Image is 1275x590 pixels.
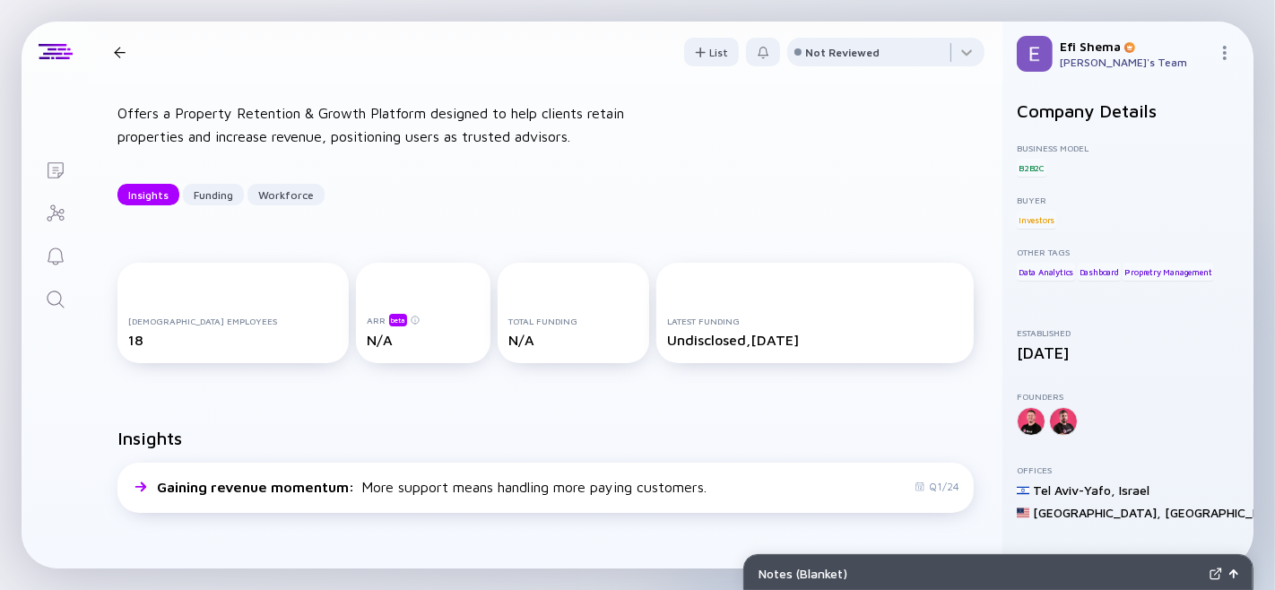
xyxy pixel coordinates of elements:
[157,479,358,495] span: Gaining revenue momentum :
[128,332,338,348] div: 18
[684,38,739,66] button: List
[22,233,89,276] a: Reminders
[1017,507,1029,519] img: United States Flag
[1017,464,1239,475] div: Offices
[759,566,1202,581] div: Notes ( Blanket )
[117,102,691,148] div: Offers a Property Retention & Growth Platform designed to help clients retain properties and incr...
[183,184,244,205] button: Funding
[247,184,325,205] button: Workforce
[1017,195,1239,205] div: Buyer
[1017,327,1239,338] div: Established
[128,316,338,326] div: [DEMOGRAPHIC_DATA] Employees
[247,181,325,209] div: Workforce
[117,181,179,209] div: Insights
[22,190,89,233] a: Investor Map
[117,428,182,448] h2: Insights
[1060,39,1210,54] div: Efi Shema
[1218,46,1232,60] img: Menu
[389,314,407,326] div: beta
[508,332,638,348] div: N/A
[1033,482,1115,498] div: Tel Aviv-Yafo ,
[157,479,707,495] div: More support means handling more paying customers.
[1017,36,1053,72] img: Efi Profile Picture
[183,181,244,209] div: Funding
[1017,343,1239,362] div: [DATE]
[1017,100,1239,121] h2: Company Details
[367,332,481,348] div: N/A
[1017,247,1239,257] div: Other Tags
[1210,568,1222,580] img: Expand Notes
[1017,263,1075,281] div: Data Analytics
[1229,569,1238,578] img: Open Notes
[1017,211,1056,229] div: Investors
[1017,391,1239,402] div: Founders
[22,147,89,190] a: Lists
[1017,484,1029,497] img: Israel Flag
[117,184,179,205] button: Insights
[1123,263,1213,281] div: Propretry Management
[508,316,638,326] div: Total Funding
[667,332,963,348] div: Undisclosed, [DATE]
[1078,263,1121,281] div: Dashboard
[1119,482,1149,498] div: Israel
[367,313,481,326] div: ARR
[1060,56,1210,69] div: [PERSON_NAME]'s Team
[915,480,959,493] div: Q1/24
[1017,143,1239,153] div: Business Model
[805,46,880,59] div: Not Reviewed
[22,276,89,319] a: Search
[1033,505,1161,520] div: [GEOGRAPHIC_DATA] ,
[684,39,739,66] div: List
[667,316,963,326] div: Latest Funding
[1017,159,1046,177] div: B2B2C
